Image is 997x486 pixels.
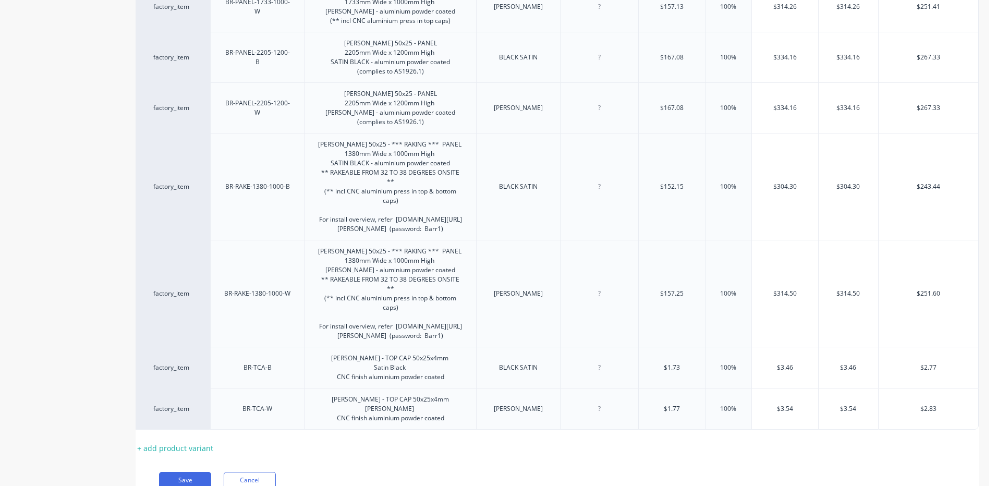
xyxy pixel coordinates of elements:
[702,44,755,70] div: 100%
[702,95,755,121] div: 100%
[639,396,705,422] div: $1.77
[142,53,200,62] div: factory_item
[491,51,546,64] div: BLACK SATIN
[132,240,979,347] div: factory_itemBR-RAKE-1380-1000-W[PERSON_NAME] 50x25 - *** RAKING *** PANEL 1380mm Wide x 1000mm Hi...
[702,355,755,381] div: 100%
[879,355,978,381] div: $2.77
[215,46,300,69] div: BR-PANEL-2205-1200-B
[819,95,878,121] div: $334.16
[639,95,705,121] div: $167.08
[142,103,200,113] div: factory_item
[639,44,705,70] div: $167.08
[309,138,472,236] div: [PERSON_NAME] 50x25 - *** RAKING *** PANEL 1380mm Wide x 1000mm High SATIN BLACK - aluminium powd...
[142,289,200,298] div: factory_item
[819,355,878,381] div: $3.46
[132,82,979,133] div: factory_itemBR-PANEL-2205-1200-W[PERSON_NAME] 50x25 - PANEL 2205mm Wide x 1200mm High [PERSON_NAM...
[702,281,755,307] div: 100%
[309,245,472,343] div: [PERSON_NAME] 50x25 - *** RAKING *** PANEL 1380mm Wide x 1000mm High [PERSON_NAME] - aluminium po...
[132,32,979,82] div: factory_itemBR-PANEL-2205-1200-B[PERSON_NAME] 50x25 - PANEL 2205mm Wide x 1200mm High SATIN BLACK...
[752,174,818,200] div: $304.30
[317,87,464,129] div: [PERSON_NAME] 50x25 - PANEL 2205mm Wide x 1200mm High [PERSON_NAME] - aluminium powder coated (co...
[819,281,878,307] div: $314.50
[322,37,458,78] div: [PERSON_NAME] 50x25 - PANEL 2205mm Wide x 1200mm High SATIN BLACK - aluminium powder coated (comp...
[491,361,546,374] div: BLACK SATIN
[879,95,978,121] div: $267.33
[639,281,705,307] div: $157.25
[879,396,978,422] div: $2.83
[485,287,551,300] div: [PERSON_NAME]
[819,396,878,422] div: $3.54
[702,174,755,200] div: 100%
[142,2,200,11] div: factory_item
[323,351,458,384] div: [PERSON_NAME] - TOP CAP 50x25x4mm Satin Black CNC finish aluminium powder coated
[879,44,978,70] div: $267.33
[752,44,818,70] div: $334.16
[323,393,457,425] div: [PERSON_NAME] - TOP CAP 50x25x4mm [PERSON_NAME] CNC finish aluminium powder coated
[819,174,878,200] div: $304.30
[752,355,818,381] div: $3.46
[752,396,818,422] div: $3.54
[216,287,299,300] div: BR-RAKE-1380-1000-W
[217,180,298,193] div: BR-RAKE-1380-1000-B
[132,347,979,388] div: factory_itemBR-TCA-B[PERSON_NAME] - TOP CAP 50x25x4mm Satin Black CNC finish aluminium powder coa...
[752,95,818,121] div: $334.16
[142,404,200,414] div: factory_item
[485,101,551,115] div: [PERSON_NAME]
[819,44,878,70] div: $334.16
[752,281,818,307] div: $314.50
[639,355,705,381] div: $1.73
[215,96,300,119] div: BR-PANEL-2205-1200-W
[142,182,200,191] div: factory_item
[132,388,979,430] div: factory_itemBR-TCA-W[PERSON_NAME] - TOP CAP 50x25x4mm [PERSON_NAME] CNC finish aluminium powder c...
[879,281,978,307] div: $251.60
[702,396,755,422] div: 100%
[879,174,978,200] div: $243.44
[639,174,705,200] div: $152.15
[485,402,551,416] div: [PERSON_NAME]
[232,361,284,374] div: BR-TCA-B
[132,440,218,456] div: + add product variant
[142,363,200,372] div: factory_item
[491,180,546,193] div: BLACK SATIN
[132,133,979,240] div: factory_itemBR-RAKE-1380-1000-B[PERSON_NAME] 50x25 - *** RAKING *** PANEL 1380mm Wide x 1000mm Hi...
[232,402,284,416] div: BR-TCA-W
